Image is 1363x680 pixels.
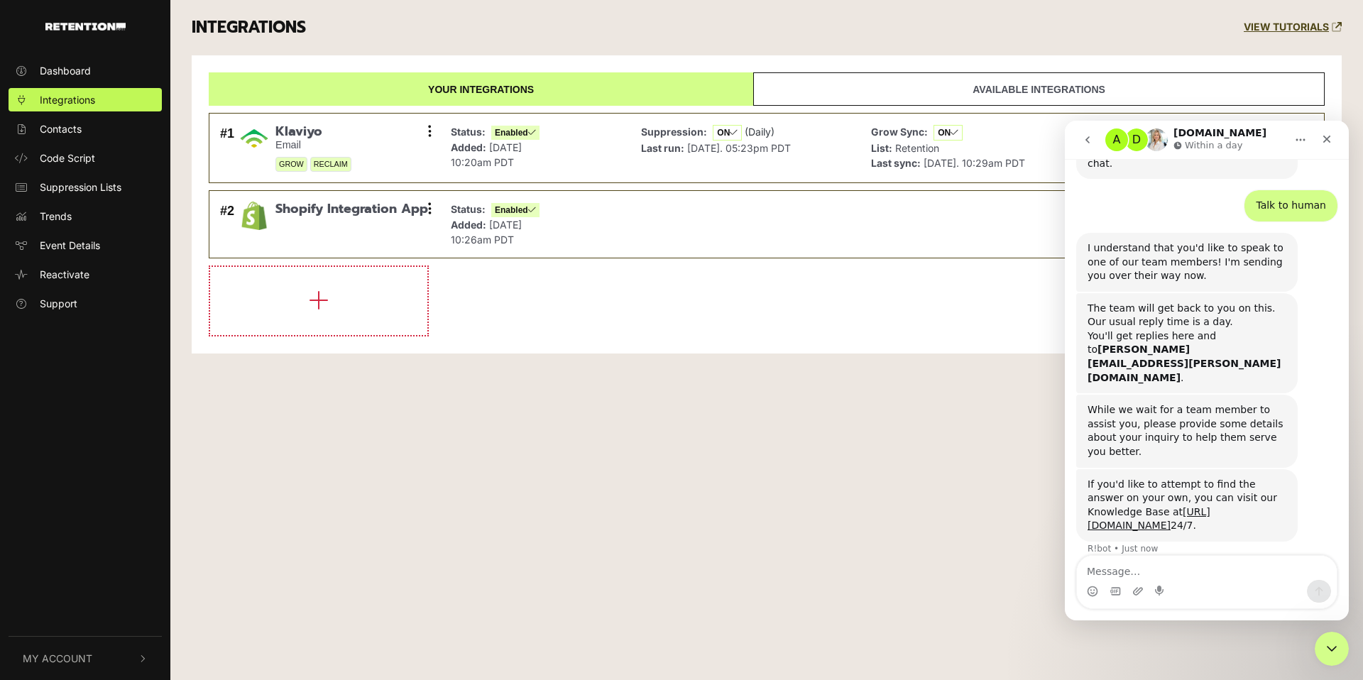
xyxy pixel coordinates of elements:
[491,203,540,217] span: Enabled
[9,146,162,170] a: Code Script
[275,202,428,217] span: Shopify Integration App
[871,126,928,138] strong: Grow Sync:
[451,141,486,153] strong: Added:
[40,238,100,253] span: Event Details
[1065,121,1349,620] iframe: Intercom live chat
[9,88,162,111] a: Integrations
[40,92,95,107] span: Integrations
[753,72,1325,106] a: Available integrations
[275,157,307,172] span: GROW
[9,59,162,82] a: Dashboard
[451,203,486,215] strong: Status:
[9,204,162,228] a: Trends
[9,234,162,257] a: Event Details
[924,157,1025,169] span: [DATE]. 10:29am PDT
[240,202,268,230] img: Shopify Integration App
[220,202,234,247] div: #2
[451,126,486,138] strong: Status:
[871,142,892,154] strong: List:
[451,219,486,231] strong: Added:
[40,63,91,78] span: Dashboard
[310,157,351,172] span: RECLAIM
[40,267,89,282] span: Reactivate
[745,126,774,138] span: (Daily)
[895,142,939,154] span: Retention
[23,651,92,666] span: My Account
[491,126,540,140] span: Enabled
[40,296,77,311] span: Support
[9,117,162,141] a: Contacts
[9,637,162,680] button: My Account
[220,124,234,172] div: #1
[641,142,684,154] strong: Last run:
[40,121,82,136] span: Contacts
[713,125,742,141] span: ON
[9,263,162,286] a: Reactivate
[275,124,351,140] span: Klaviyo
[1244,21,1342,33] a: VIEW TUTORIALS
[1315,632,1349,666] iframe: Intercom live chat
[641,126,707,138] strong: Suppression:
[40,180,121,194] span: Suppression Lists
[9,175,162,199] a: Suppression Lists
[192,18,306,38] h3: INTEGRATIONS
[9,292,162,315] a: Support
[40,209,72,224] span: Trends
[209,72,753,106] a: Your integrations
[275,139,351,151] small: Email
[240,124,268,153] img: Klaviyo
[687,142,791,154] span: [DATE]. 05:23pm PDT
[45,23,126,31] img: Retention.com
[871,157,921,169] strong: Last sync:
[934,125,963,141] span: ON
[40,150,95,165] span: Code Script
[451,141,522,168] span: [DATE] 10:20am PDT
